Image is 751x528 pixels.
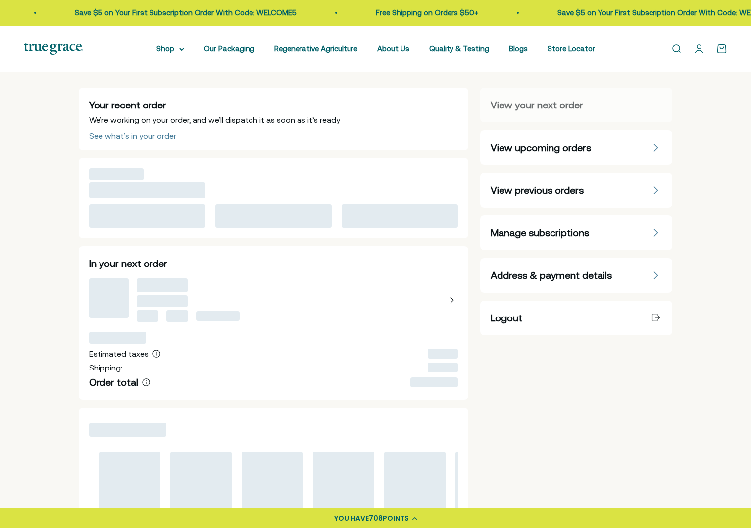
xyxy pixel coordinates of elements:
[89,257,458,270] h2: In your next order
[196,311,240,321] span: ‌
[99,452,160,513] span: ‌
[491,183,584,197] span: View previous orders
[509,44,528,53] a: Blogs
[166,310,188,322] span: ‌
[428,349,458,359] span: ‌
[313,452,374,513] span: ‌
[73,7,295,19] p: Save $5 on Your First Subscription Order With Code: WELCOME5
[137,295,188,307] span: ‌
[89,278,129,318] span: ‌
[491,226,589,240] span: Manage subscriptions
[89,332,146,344] span: ‌
[455,452,517,513] span: ‌
[274,44,357,53] a: Regenerative Agriculture
[89,204,205,228] span: ‌
[89,423,166,437] span: ‌
[89,182,205,198] span: ‌
[480,130,672,165] a: View upcoming orders
[156,43,184,54] summary: Shop
[384,452,446,513] span: ‌
[383,513,409,523] span: POINTS
[137,310,158,322] span: ‌
[204,44,254,53] a: Our Packaging
[137,278,188,292] span: ‌
[428,363,458,372] span: ‌
[369,513,383,523] span: 708
[491,98,583,112] span: View your next order
[377,44,409,53] a: About Us
[491,311,522,325] span: Logout
[480,258,672,293] a: Address & payment details
[548,44,595,53] a: Store Locator
[429,44,489,53] a: Quality & Testing
[170,452,232,513] span: ‌
[89,168,144,180] span: ‌
[374,8,476,17] a: Free Shipping on Orders $50+
[89,349,149,358] span: Estimated taxes
[89,376,138,388] span: Order total
[89,99,166,110] span: Your recent order
[480,88,672,122] a: View your next order
[89,132,176,140] div: See what’s in your order
[334,513,369,523] span: YOU HAVE
[242,452,303,513] span: ‌
[89,363,122,372] span: Shipping:
[215,204,332,228] span: ‌
[491,268,612,282] span: Address & payment details
[342,204,458,228] span: ‌
[410,377,458,387] span: ‌
[89,115,340,124] span: We’re working on your order, and we’ll dispatch it as soon as it’s ready
[491,141,591,155] span: View upcoming orders
[480,173,672,208] a: View previous orders
[480,301,672,335] a: Logout
[480,215,672,250] a: Manage subscriptions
